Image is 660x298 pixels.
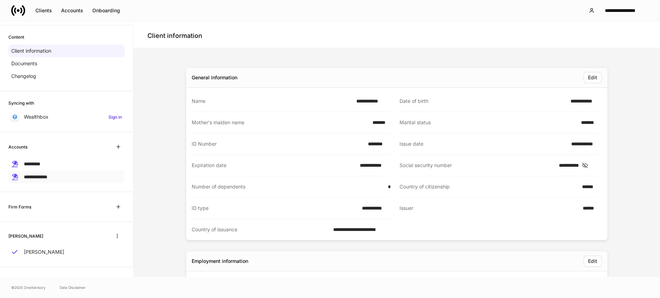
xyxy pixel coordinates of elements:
[588,75,597,80] div: Edit
[8,45,125,57] a: Client information
[8,246,125,258] a: [PERSON_NAME]
[192,226,329,233] div: Country of issuance
[8,204,31,210] h6: Firm Forms
[61,8,83,13] div: Accounts
[192,258,248,265] div: Employment information
[8,111,125,123] a: WealthboxSign in
[192,140,364,147] div: ID Number
[583,72,602,83] button: Edit
[108,114,122,120] h6: Sign in
[400,162,554,169] div: Social security number
[11,47,51,54] p: Client information
[583,256,602,267] button: Edit
[24,249,64,256] p: [PERSON_NAME]
[8,70,125,82] a: Changelog
[11,73,36,80] p: Changelog
[60,285,86,290] a: Data Disclaimer
[92,8,120,13] div: Onboarding
[192,74,237,81] div: General information
[192,183,384,190] div: Number of dependents
[88,5,125,16] button: Onboarding
[400,205,579,212] div: Issuer
[192,205,358,212] div: ID type
[8,233,43,239] h6: [PERSON_NAME]
[588,259,597,264] div: Edit
[8,34,24,40] h6: Content
[35,8,52,13] div: Clients
[400,140,567,147] div: Issue date
[192,98,352,105] div: Name
[8,100,34,106] h6: Syncing with
[147,32,202,40] h4: Client information
[400,119,577,126] div: Marital status
[11,60,37,67] p: Documents
[400,183,578,190] div: Country of citizenship
[192,162,356,169] div: Expiration date
[31,5,57,16] button: Clients
[8,57,125,70] a: Documents
[400,98,566,105] div: Date of birth
[11,285,46,290] span: © 2025 OneAdvisory
[8,144,27,150] h6: Accounts
[24,113,48,120] p: Wealthbox
[57,5,88,16] button: Accounts
[192,119,368,126] div: Mother's maiden name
